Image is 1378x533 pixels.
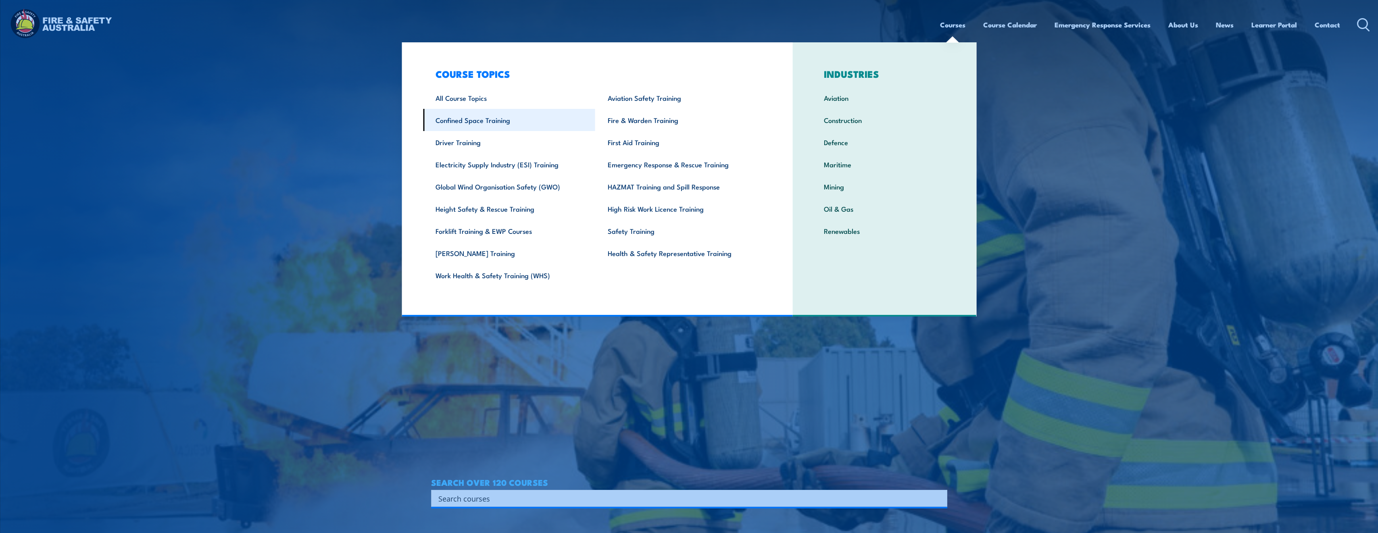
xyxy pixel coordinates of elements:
[431,478,947,487] h4: SEARCH OVER 120 COURSES
[1168,14,1198,35] a: About Us
[811,68,958,79] h3: INDUSTRIES
[438,492,930,504] input: Search input
[811,153,958,175] a: Maritime
[1216,14,1234,35] a: News
[1251,14,1297,35] a: Learner Portal
[811,220,958,242] a: Renewables
[423,198,595,220] a: Height Safety & Rescue Training
[811,175,958,198] a: Mining
[423,175,595,198] a: Global Wind Organisation Safety (GWO)
[595,175,767,198] a: HAZMAT Training and Spill Response
[423,242,595,264] a: [PERSON_NAME] Training
[595,87,767,109] a: Aviation Safety Training
[423,87,595,109] a: All Course Topics
[423,220,595,242] a: Forklift Training & EWP Courses
[811,109,958,131] a: Construction
[595,242,767,264] a: Health & Safety Representative Training
[933,493,944,504] button: Search magnifier button
[423,264,595,286] a: Work Health & Safety Training (WHS)
[940,14,965,35] a: Courses
[423,68,767,79] h3: COURSE TOPICS
[811,198,958,220] a: Oil & Gas
[595,198,767,220] a: High Risk Work Licence Training
[423,109,595,131] a: Confined Space Training
[595,220,767,242] a: Safety Training
[440,493,931,504] form: Search form
[595,131,767,153] a: First Aid Training
[423,153,595,175] a: Electricity Supply Industry (ESI) Training
[595,153,767,175] a: Emergency Response & Rescue Training
[1315,14,1340,35] a: Contact
[423,131,595,153] a: Driver Training
[595,109,767,131] a: Fire & Warden Training
[1055,14,1151,35] a: Emergency Response Services
[811,87,958,109] a: Aviation
[811,131,958,153] a: Defence
[983,14,1037,35] a: Course Calendar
